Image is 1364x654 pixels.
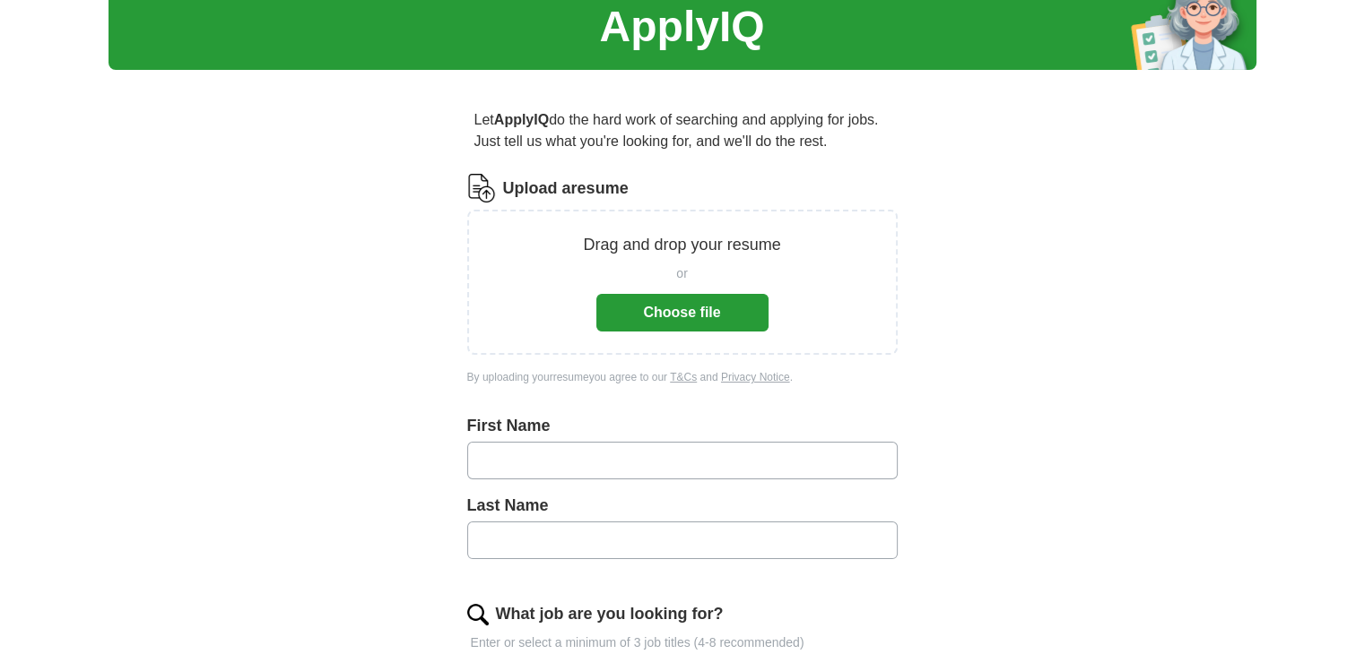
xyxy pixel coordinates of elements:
label: Upload a resume [503,176,629,201]
button: Choose file [596,294,769,331]
a: Privacy Notice [721,371,790,383]
p: Let do the hard work of searching and applying for jobs. Just tell us what you're looking for, an... [467,102,898,159]
a: T&Cs [670,371,697,383]
span: or [676,264,687,283]
p: Enter or select a minimum of 3 job titles (4-8 recommended) [467,633,898,652]
label: First Name [467,414,898,438]
div: By uploading your resume you agree to our and . [467,369,898,385]
img: CV Icon [467,174,496,202]
p: Drag and drop your resume [583,233,780,257]
strong: ApplyIQ [494,112,549,127]
img: search.png [467,604,489,625]
label: What job are you looking for? [496,602,724,626]
label: Last Name [467,494,898,518]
